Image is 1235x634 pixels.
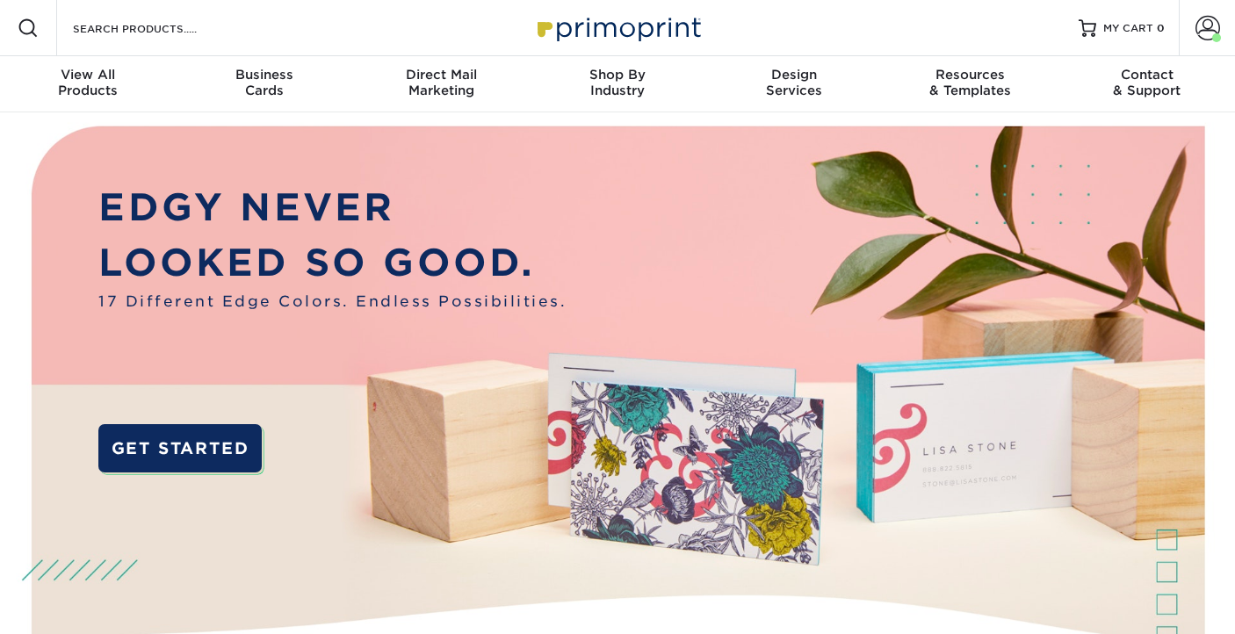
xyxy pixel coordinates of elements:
span: Shop By [530,67,706,83]
a: DesignServices [705,56,882,112]
a: Direct MailMarketing [353,56,530,112]
a: Contact& Support [1058,56,1235,112]
div: Cards [177,67,353,98]
span: 17 Different Edge Colors. Endless Possibilities. [98,291,567,313]
div: Services [705,67,882,98]
a: Shop ByIndustry [530,56,706,112]
div: Industry [530,67,706,98]
div: & Support [1058,67,1235,98]
img: Primoprint [530,9,705,47]
span: Design [705,67,882,83]
span: MY CART [1103,21,1153,36]
span: Business [177,67,353,83]
span: Resources [882,67,1058,83]
a: GET STARTED [98,424,261,473]
span: Contact [1058,67,1235,83]
input: SEARCH PRODUCTS..... [71,18,242,39]
span: Direct Mail [353,67,530,83]
span: 0 [1157,22,1165,34]
p: LOOKED SO GOOD. [98,235,567,291]
div: Marketing [353,67,530,98]
p: EDGY NEVER [98,180,567,235]
a: Resources& Templates [882,56,1058,112]
a: BusinessCards [177,56,353,112]
div: & Templates [882,67,1058,98]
